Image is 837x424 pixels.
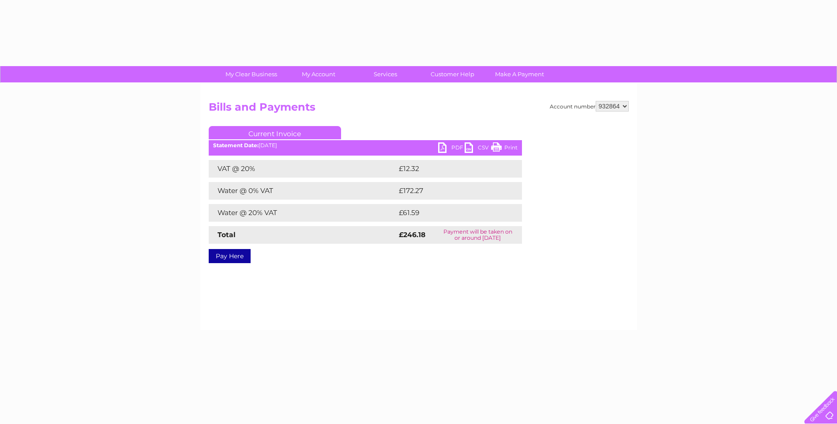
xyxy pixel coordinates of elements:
div: Account number [550,101,629,112]
a: Services [349,66,422,82]
a: My Clear Business [215,66,288,82]
a: Print [491,142,518,155]
td: £172.27 [397,182,505,200]
td: £12.32 [397,160,503,178]
strong: £246.18 [399,231,425,239]
b: Statement Date: [213,142,259,149]
td: Water @ 0% VAT [209,182,397,200]
a: My Account [282,66,355,82]
a: Make A Payment [483,66,556,82]
td: VAT @ 20% [209,160,397,178]
a: PDF [438,142,465,155]
h2: Bills and Payments [209,101,629,118]
a: Current Invoice [209,126,341,139]
td: Water @ 20% VAT [209,204,397,222]
strong: Total [218,231,236,239]
div: [DATE] [209,142,522,149]
a: Pay Here [209,249,251,263]
a: CSV [465,142,491,155]
a: Customer Help [416,66,489,82]
td: £61.59 [397,204,503,222]
td: Payment will be taken on or around [DATE] [434,226,522,244]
